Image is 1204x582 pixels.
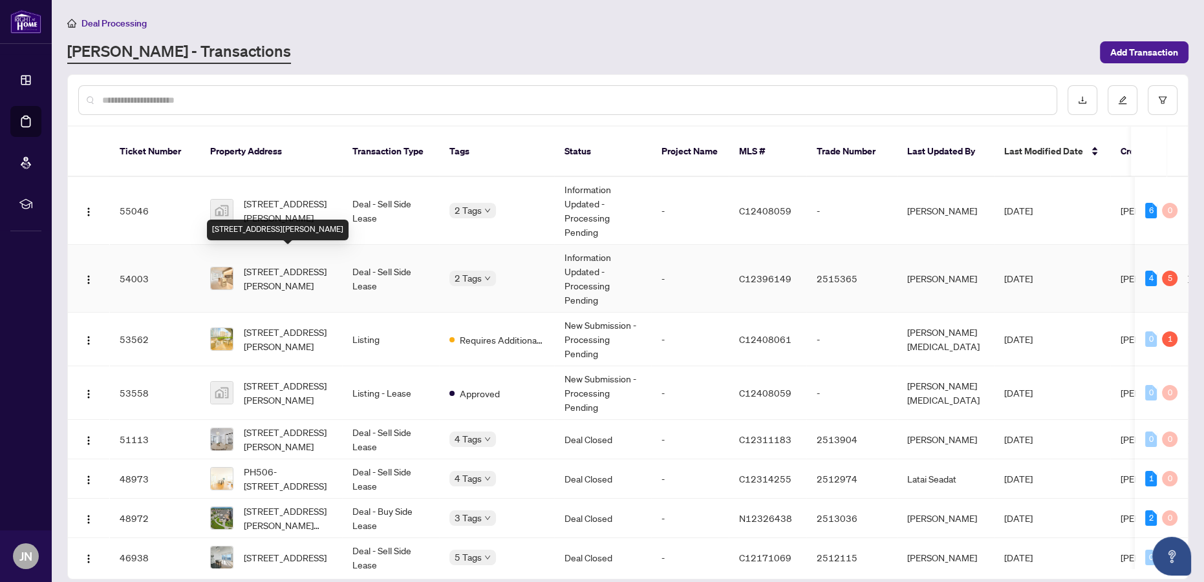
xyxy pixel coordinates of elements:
[897,245,994,313] td: [PERSON_NAME]
[806,538,897,577] td: 2512115
[1162,331,1177,347] div: 1
[1121,205,1190,216] span: [PERSON_NAME]
[554,459,651,499] td: Deal Closed
[109,313,200,366] td: 53562
[806,127,897,177] th: Trade Number
[1121,273,1190,284] span: [PERSON_NAME]
[83,389,94,399] img: Logo
[78,268,99,289] button: Logo
[554,245,651,313] td: Information Updated - Processing Pending
[244,264,332,293] span: [STREET_ADDRESS][PERSON_NAME]
[739,273,791,284] span: C12396149
[211,428,233,450] img: thumbnail-img
[651,459,729,499] td: -
[554,420,651,459] td: Deal Closed
[83,335,94,346] img: Logo
[455,510,482,525] span: 3 Tags
[994,127,1110,177] th: Last Modified Date
[109,366,200,420] td: 53558
[729,127,806,177] th: MLS #
[806,459,897,499] td: 2512974
[78,468,99,489] button: Logo
[897,366,994,420] td: [PERSON_NAME][MEDICAL_DATA]
[78,508,99,528] button: Logo
[897,127,994,177] th: Last Updated By
[244,425,332,453] span: [STREET_ADDRESS][PERSON_NAME]
[109,420,200,459] td: 51113
[554,127,651,177] th: Status
[78,382,99,403] button: Logo
[1121,473,1190,484] span: [PERSON_NAME]
[10,10,41,34] img: logo
[455,471,482,486] span: 4 Tags
[211,328,233,350] img: thumbnail-img
[109,127,200,177] th: Ticket Number
[78,547,99,568] button: Logo
[651,366,729,420] td: -
[1145,550,1157,565] div: 0
[651,127,729,177] th: Project Name
[1162,203,1177,218] div: 0
[67,41,291,64] a: [PERSON_NAME] - Transactions
[554,177,651,245] td: Information Updated - Processing Pending
[651,420,729,459] td: -
[484,554,491,561] span: down
[1004,144,1083,158] span: Last Modified Date
[651,177,729,245] td: -
[1004,512,1033,524] span: [DATE]
[455,550,482,565] span: 5 Tags
[897,538,994,577] td: [PERSON_NAME]
[1004,433,1033,445] span: [DATE]
[244,196,332,225] span: [STREET_ADDRESS][PERSON_NAME]
[484,436,491,442] span: down
[651,245,729,313] td: -
[109,499,200,538] td: 48972
[83,514,94,525] img: Logo
[1162,431,1177,447] div: 0
[342,313,439,366] td: Listing
[897,420,994,459] td: [PERSON_NAME]
[739,333,791,345] span: C12408061
[1145,510,1157,526] div: 2
[1145,471,1157,486] div: 1
[806,313,897,366] td: -
[460,333,544,347] span: Requires Additional Docs
[244,379,332,407] span: [STREET_ADDRESS][PERSON_NAME]
[1004,552,1033,563] span: [DATE]
[484,475,491,482] span: down
[1004,333,1033,345] span: [DATE]
[739,473,791,484] span: C12314255
[342,420,439,459] td: Deal - Sell Side Lease
[1121,433,1190,445] span: [PERSON_NAME]
[244,464,332,493] span: PH506-[STREET_ADDRESS]
[1145,431,1157,447] div: 0
[78,429,99,450] button: Logo
[897,499,994,538] td: [PERSON_NAME]
[1145,271,1157,286] div: 4
[1100,41,1188,63] button: Add Transaction
[207,220,349,240] div: [STREET_ADDRESS][PERSON_NAME]
[211,267,233,289] img: thumbnail-img
[211,200,233,222] img: thumbnail-img
[651,499,729,538] td: -
[1078,96,1087,105] span: download
[78,200,99,221] button: Logo
[1148,85,1177,115] button: filter
[897,177,994,245] td: [PERSON_NAME]
[1145,385,1157,400] div: 0
[244,325,332,353] span: [STREET_ADDRESS][PERSON_NAME]
[1108,85,1137,115] button: edit
[67,19,76,28] span: home
[211,382,233,404] img: thumbnail-img
[455,431,482,446] span: 4 Tags
[1118,96,1127,105] span: edit
[554,538,651,577] td: Deal Closed
[739,387,791,399] span: C12408059
[1162,385,1177,400] div: 0
[1121,333,1190,345] span: [PERSON_NAME]
[1121,552,1190,563] span: [PERSON_NAME]
[1004,473,1033,484] span: [DATE]
[200,127,342,177] th: Property Address
[19,547,32,565] span: JN
[83,435,94,446] img: Logo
